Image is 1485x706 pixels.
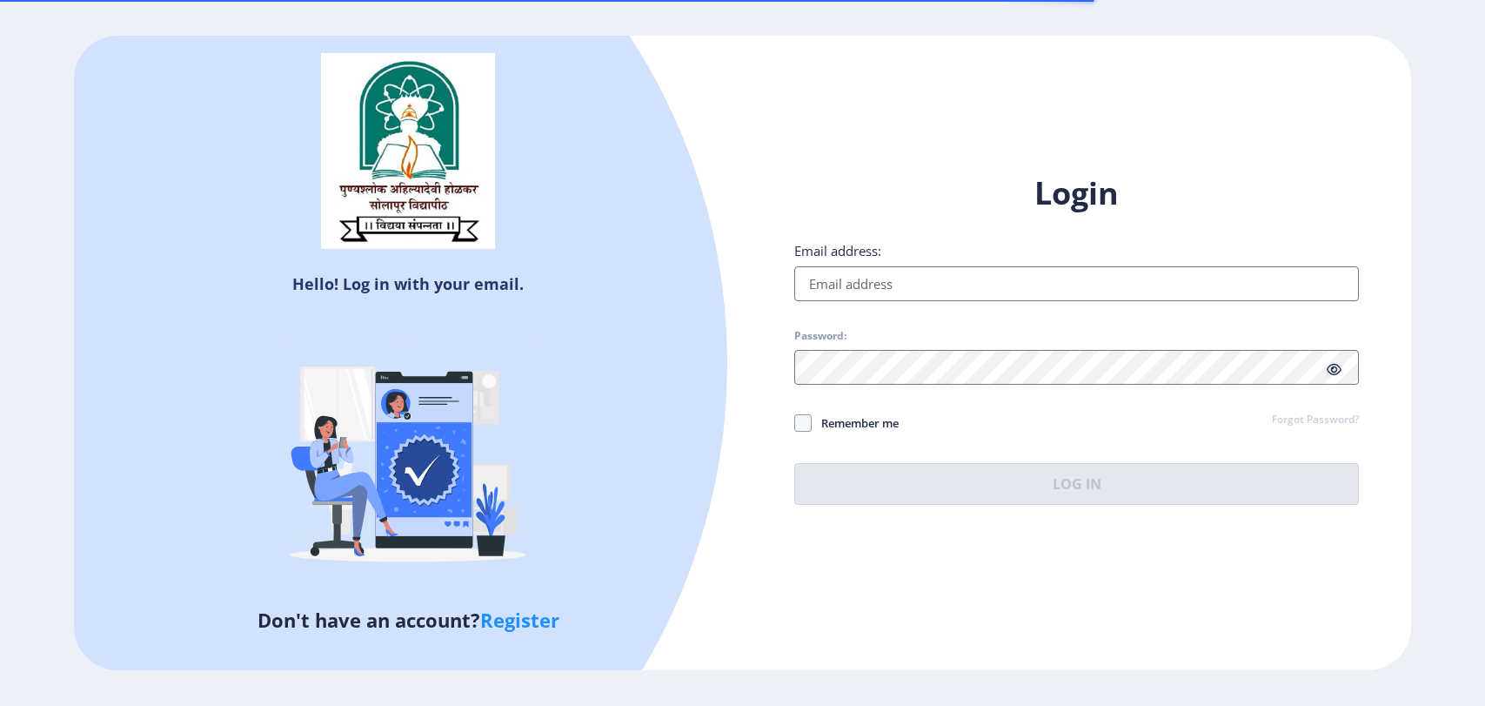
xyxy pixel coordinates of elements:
[87,606,729,634] h5: Don't have an account?
[480,607,559,633] a: Register
[256,301,560,606] img: Verified-rafiki.svg
[794,172,1358,214] h1: Login
[794,266,1358,301] input: Email address
[794,463,1358,505] button: Log In
[321,53,495,250] img: sulogo.png
[794,242,881,259] label: Email address:
[794,329,846,343] label: Password:
[1272,413,1359,428] a: Forgot Password?
[812,413,899,434] span: Remember me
